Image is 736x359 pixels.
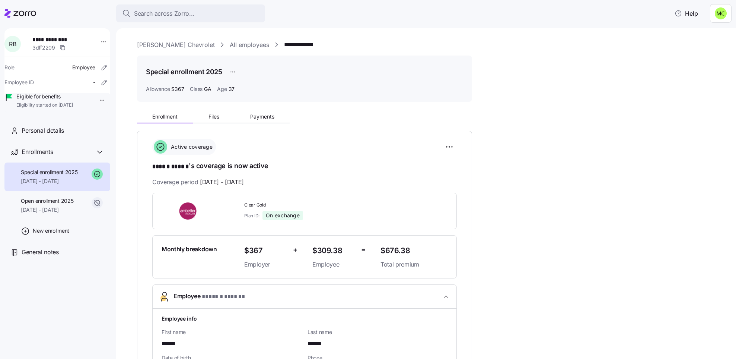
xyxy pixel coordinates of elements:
span: Help [675,9,698,18]
a: All employees [230,40,269,50]
span: Plan ID: [244,212,259,219]
span: GA [204,85,211,93]
span: Employee [173,292,245,302]
span: Enrollment [152,114,178,119]
span: Employer [244,260,287,269]
span: $367 [244,245,287,257]
span: $309.38 [312,245,355,257]
span: Age [217,85,227,93]
span: - [93,79,95,86]
span: [DATE] - [DATE] [200,177,244,187]
a: [PERSON_NAME] Chevrolet [137,40,215,50]
h1: Employee info [162,315,447,322]
span: Total premium [380,260,447,269]
span: Allowance [146,85,170,93]
span: R B [9,41,16,47]
span: $367 [171,85,184,93]
span: Role [4,64,15,71]
span: Enrollments [22,147,53,157]
span: Clear Gold [244,202,375,208]
span: Files [208,114,219,119]
span: Employee [72,64,95,71]
span: Personal details [22,126,64,135]
span: 3dff2209 [32,44,55,51]
span: General notes [22,248,59,257]
span: $676.38 [380,245,447,257]
span: Search across Zorro... [134,9,194,18]
span: Payments [250,114,274,119]
span: 37 [229,85,235,93]
span: + [293,245,297,255]
span: = [361,245,366,255]
span: Active coverage [169,143,213,151]
span: Class [190,85,203,93]
h1: 's coverage is now active [152,161,457,171]
span: Coverage period [152,177,244,187]
span: Open enrollment 2025 [21,197,73,205]
img: fb6fbd1e9160ef83da3948286d18e3ea [715,7,727,19]
h1: Special enrollment 2025 [146,67,222,76]
span: Monthly breakdown [162,245,217,254]
span: On exchange [266,212,300,219]
button: Search across Zorro... [116,4,265,22]
span: Employee [312,260,355,269]
span: Eligible for benefits [16,93,73,100]
button: Help [669,6,704,21]
span: New enrollment [33,227,69,234]
span: [DATE] - [DATE] [21,206,73,214]
span: Employee ID [4,79,34,86]
span: [DATE] - [DATE] [21,177,78,185]
span: Eligibility started on [DATE] [16,102,73,108]
img: Ambetter [162,202,215,220]
span: Last name [308,328,447,336]
span: Special enrollment 2025 [21,169,78,176]
span: First name [162,328,302,336]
